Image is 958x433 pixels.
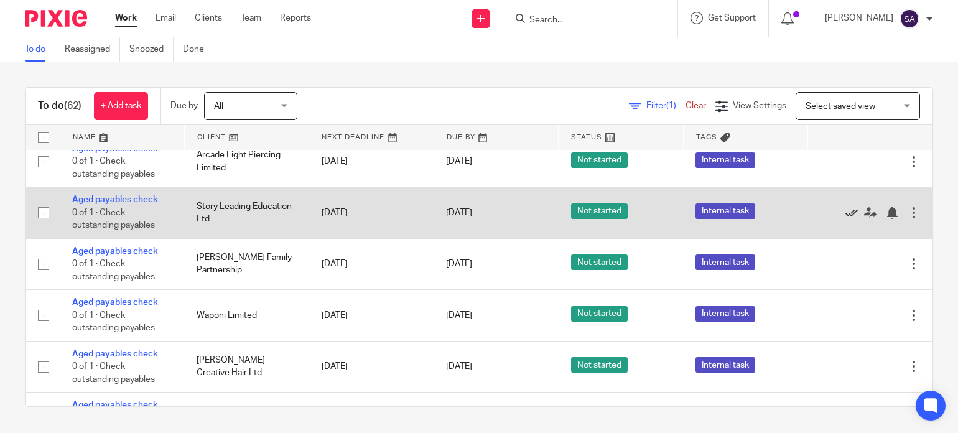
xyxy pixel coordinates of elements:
a: Clear [686,101,706,110]
a: Aged payables check [72,350,158,358]
span: Internal task [695,254,755,270]
span: 0 of 1 · Check outstanding payables [72,208,155,230]
img: Pixie [25,10,87,27]
img: svg%3E [900,9,919,29]
span: All [214,102,223,111]
span: 0 of 1 · Check outstanding payables [72,362,155,384]
a: Clients [195,12,222,24]
td: [DATE] [309,341,434,392]
span: Get Support [708,14,756,22]
span: View Settings [733,101,786,110]
span: [DATE] [446,311,472,320]
a: + Add task [94,92,148,120]
span: 0 of 1 · Check outstanding payables [72,259,155,281]
td: [DATE] [309,187,434,238]
span: Not started [571,306,628,322]
span: [DATE] [446,362,472,371]
p: Due by [170,100,198,112]
td: Story Leading Education Ltd [184,187,309,238]
span: Internal task [695,357,755,373]
td: [PERSON_NAME] Creative Hair Ltd [184,341,309,392]
td: Waponi Limited [184,290,309,341]
h1: To do [38,100,81,113]
span: [DATE] [446,208,472,217]
a: Mark as done [845,207,864,219]
span: [DATE] [446,157,472,165]
a: Reports [280,12,311,24]
span: [DATE] [446,259,472,268]
a: Team [241,12,261,24]
span: Not started [571,152,628,168]
a: Aged payables check [72,298,158,307]
td: [DATE] [309,290,434,341]
span: Select saved view [806,102,875,111]
a: Email [156,12,176,24]
span: Not started [571,254,628,270]
a: Aged payables check [72,401,158,409]
span: Not started [571,203,628,219]
a: Aged payables check [72,144,158,153]
span: Tags [696,134,717,141]
span: 0 of 1 · Check outstanding payables [72,311,155,333]
td: [DATE] [309,238,434,289]
input: Search [528,15,640,26]
span: Internal task [695,203,755,219]
a: Reassigned [65,37,120,62]
span: Internal task [695,306,755,322]
span: Filter [646,101,686,110]
td: Arcade Eight Piercing Limited [184,136,309,187]
td: [DATE] [309,136,434,187]
span: Not started [571,357,628,373]
p: [PERSON_NAME] [825,12,893,24]
span: (62) [64,101,81,111]
a: Done [183,37,213,62]
a: Aged payables check [72,195,158,204]
a: Aged payables check [72,247,158,256]
td: [PERSON_NAME] Family Partnership [184,238,309,289]
a: Work [115,12,137,24]
a: Snoozed [129,37,174,62]
span: 0 of 1 · Check outstanding payables [72,157,155,179]
span: Internal task [695,152,755,168]
span: (1) [666,101,676,110]
a: To do [25,37,55,62]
